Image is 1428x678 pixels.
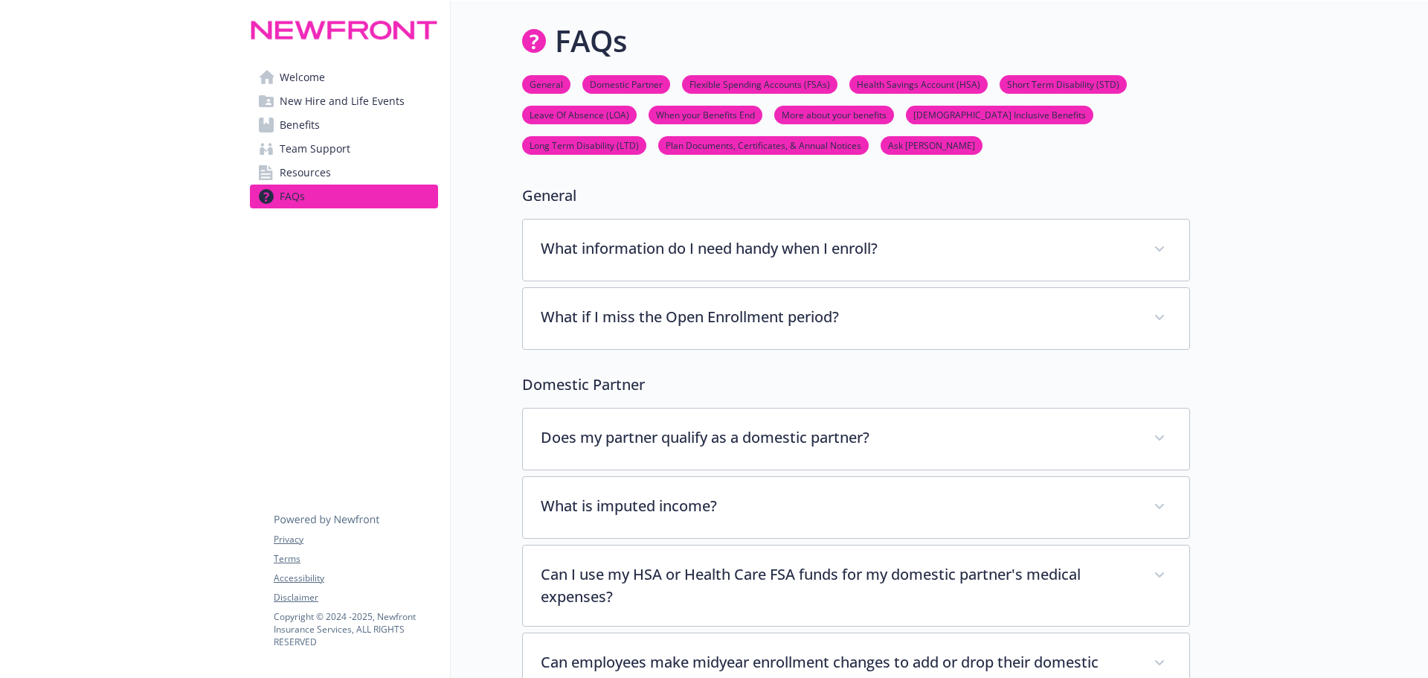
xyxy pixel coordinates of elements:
p: Does my partner qualify as a domestic partner? [541,426,1136,449]
div: What if I miss the Open Enrollment period? [523,288,1189,349]
p: Copyright © 2024 - 2025 , Newfront Insurance Services, ALL RIGHTS RESERVED [274,610,437,648]
div: What is imputed income? [523,477,1189,538]
a: FAQs [250,185,438,208]
a: Health Savings Account (HSA) [849,77,988,91]
a: Privacy [274,533,437,546]
a: Disclaimer [274,591,437,604]
div: What information do I need handy when I enroll? [523,220,1189,281]
a: New Hire and Life Events [250,89,438,113]
div: Can I use my HSA or Health Care FSA funds for my domestic partner's medical expenses? [523,546,1189,626]
a: Resources [250,161,438,185]
span: Team Support [280,137,350,161]
p: Can I use my HSA or Health Care FSA funds for my domestic partner's medical expenses? [541,563,1136,608]
a: [DEMOGRAPHIC_DATA] Inclusive Benefits [906,107,1093,121]
a: Leave Of Absence (LOA) [522,107,637,121]
a: Benefits [250,113,438,137]
p: What if I miss the Open Enrollment period? [541,306,1136,328]
a: More about your benefits [774,107,894,121]
div: Does my partner qualify as a domestic partner? [523,409,1189,470]
span: Benefits [280,113,320,137]
h1: FAQs [555,19,627,63]
p: Domestic Partner [522,374,1190,396]
a: Domestic Partner [582,77,670,91]
a: Team Support [250,137,438,161]
a: Ask [PERSON_NAME] [881,138,982,152]
a: Welcome [250,65,438,89]
span: New Hire and Life Events [280,89,405,113]
a: Accessibility [274,572,437,585]
p: What information do I need handy when I enroll? [541,237,1136,260]
a: Plan Documents, Certificates, & Annual Notices [658,138,869,152]
p: What is imputed income? [541,495,1136,517]
span: FAQs [280,185,305,208]
a: When your Benefits End [649,107,762,121]
span: Welcome [280,65,325,89]
p: General [522,185,1190,207]
a: Flexible Spending Accounts (FSAs) [682,77,837,91]
a: Long Term Disability (LTD) [522,138,646,152]
a: Terms [274,552,437,566]
span: Resources [280,161,331,185]
a: Short Term Disability (STD) [1000,77,1127,91]
a: General [522,77,570,91]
